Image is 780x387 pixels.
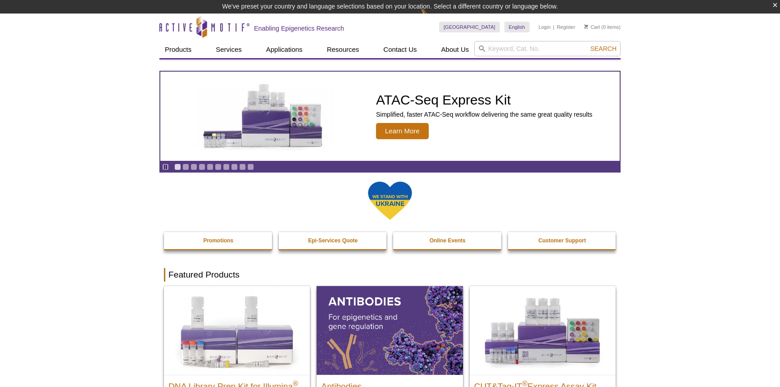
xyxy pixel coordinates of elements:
[308,237,358,244] strong: Epi-Services Quote
[174,164,181,170] a: Go to slide 1
[376,110,592,118] p: Simplified, faster ATAC-Seq workflow delivering the same great quality results
[378,41,422,58] a: Contact Us
[261,41,308,58] a: Applications
[522,379,527,387] sup: ®
[557,24,575,30] a: Register
[164,268,616,282] h2: Featured Products
[367,181,413,221] img: We Stand With Ukraine
[317,286,463,374] img: All Antibodies
[430,237,466,244] strong: Online Events
[293,379,298,387] sup: ®
[182,164,189,170] a: Go to slide 2
[239,164,246,170] a: Go to slide 9
[539,237,586,244] strong: Customer Support
[376,93,592,107] h2: ATAC-Seq Express Kit
[247,164,254,170] a: Go to slide 10
[164,286,310,374] img: DNA Library Prep Kit for Illumina
[504,22,530,32] a: English
[421,7,444,28] img: Change Here
[164,232,273,249] a: Promotions
[162,164,169,170] a: Toggle autoplay
[231,164,238,170] a: Go to slide 8
[210,41,247,58] a: Services
[584,24,600,30] a: Cart
[588,45,619,53] button: Search
[279,232,388,249] a: Epi-Services Quote
[590,45,617,52] span: Search
[470,286,616,374] img: CUT&Tag-IT® Express Assay Kit
[199,164,205,170] a: Go to slide 4
[207,164,213,170] a: Go to slide 5
[160,72,620,161] a: ATAC-Seq Express Kit ATAC-Seq Express Kit Simplified, faster ATAC-Seq workflow delivering the sam...
[436,41,475,58] a: About Us
[190,164,197,170] a: Go to slide 3
[322,41,365,58] a: Resources
[584,22,621,32] li: (0 items)
[439,22,500,32] a: [GEOGRAPHIC_DATA]
[159,41,197,58] a: Products
[584,24,588,29] img: Your Cart
[393,232,502,249] a: Online Events
[553,22,554,32] li: |
[539,24,551,30] a: Login
[190,82,338,150] img: ATAC-Seq Express Kit
[474,41,621,56] input: Keyword, Cat. No.
[203,237,233,244] strong: Promotions
[254,24,344,32] h2: Enabling Epigenetics Research
[508,232,617,249] a: Customer Support
[160,72,620,161] article: ATAC-Seq Express Kit
[223,164,230,170] a: Go to slide 7
[376,123,429,139] span: Learn More
[215,164,222,170] a: Go to slide 6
